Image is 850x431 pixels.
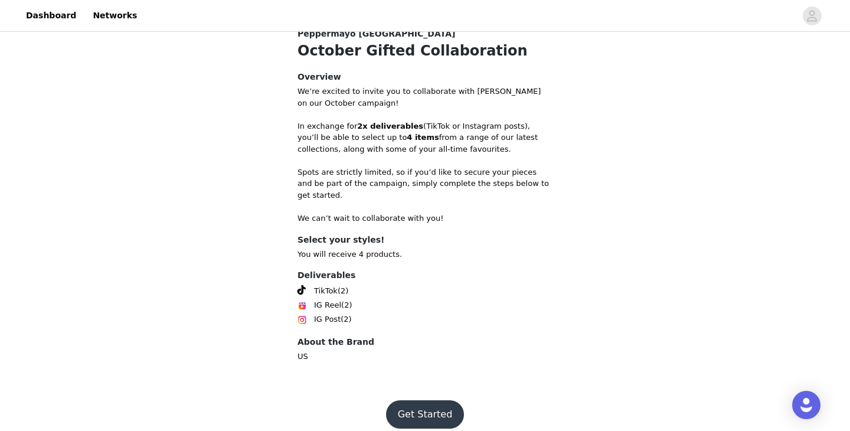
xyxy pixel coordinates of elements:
h4: Overview [297,71,552,83]
strong: 4 items [407,133,439,142]
span: IG Reel [314,299,341,311]
h1: October Gifted Collaboration [297,40,552,61]
img: Instagram Icon [297,315,307,325]
p: US [297,351,552,363]
span: Peppermayo [GEOGRAPHIC_DATA] [297,28,455,40]
p: We’re excited to invite you to collaborate with [PERSON_NAME] on our October campaign! [297,86,552,109]
h4: Deliverables [297,269,552,282]
h4: About the Brand [297,336,552,348]
p: You will receive 4 products. [297,249,552,260]
span: (2) [338,285,348,297]
h4: Select your styles! [297,234,552,246]
div: Open Intercom Messenger [792,391,820,419]
a: Networks [86,2,144,29]
strong: 2x deliverables [357,122,423,130]
span: (2) [341,314,351,325]
p: In exchange for (TikTok or Instagram posts), you’ll be able to select up to from a range of our l... [297,120,552,155]
button: Get Started [386,400,465,429]
span: TikTok [314,285,338,297]
p: We can’t wait to collaborate with you! [297,213,552,224]
p: Spots are strictly limited, so if you’d like to secure your pieces and be part of the campaign, s... [297,166,552,201]
img: Instagram Reels Icon [297,301,307,311]
div: avatar [806,6,818,25]
span: IG Post [314,314,341,325]
span: (2) [341,299,352,311]
a: Dashboard [19,2,83,29]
